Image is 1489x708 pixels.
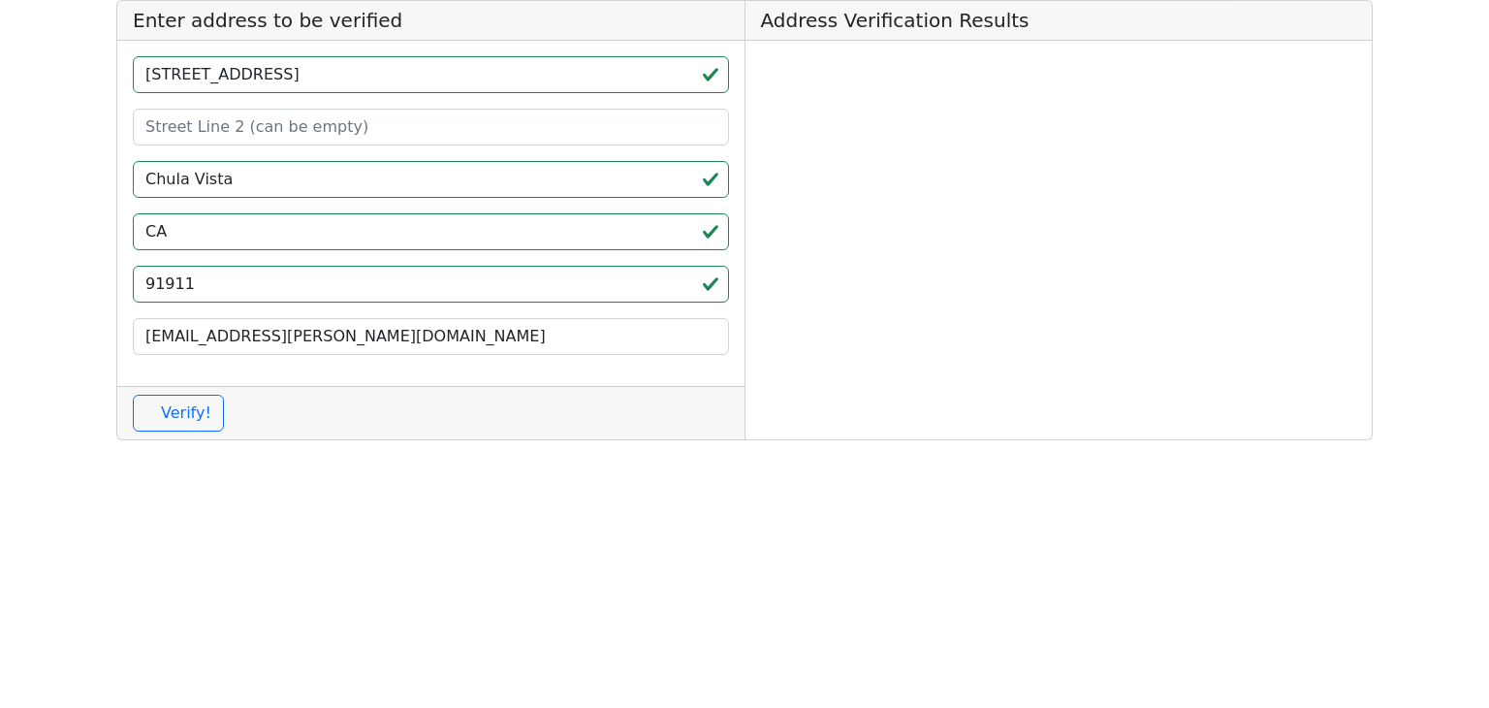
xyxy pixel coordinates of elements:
[117,1,744,41] h5: Enter address to be verified
[133,161,729,198] input: City
[133,213,729,250] input: 2-Letter State
[745,1,1373,41] h5: Address Verification Results
[133,56,729,93] input: Street Line 1
[133,266,729,303] input: ZIP code 5 or 5+4
[133,318,729,355] input: Your Email
[133,395,224,432] button: Verify!
[133,109,729,145] input: Street Line 2 (can be empty)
